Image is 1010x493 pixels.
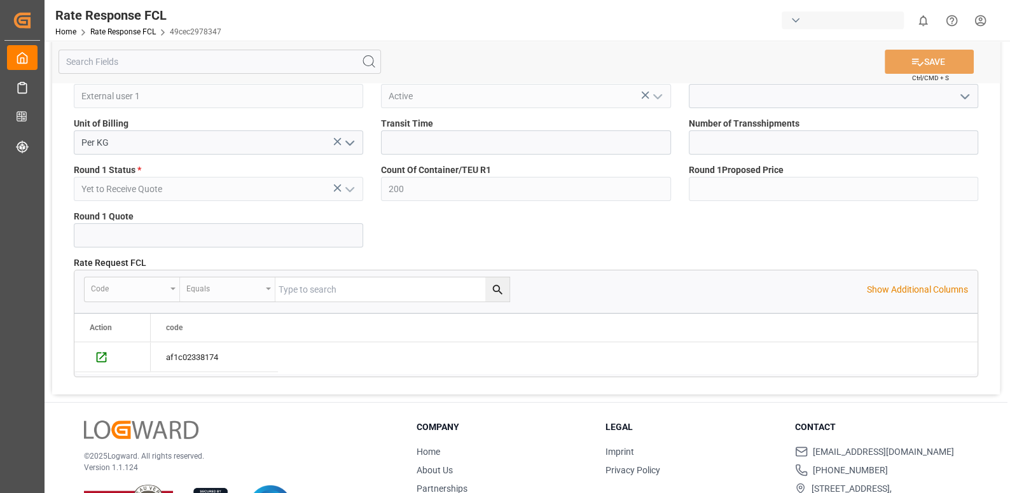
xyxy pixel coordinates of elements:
[74,117,128,130] span: Unit of Billing
[867,283,968,296] p: Show Additional Columns
[605,447,634,457] a: Imprint
[151,342,278,372] div: Press SPACE to select this row.
[55,27,76,36] a: Home
[689,117,799,130] span: Number of Transshipments
[937,6,966,35] button: Help Center
[84,420,198,439] img: Logward Logo
[909,6,937,35] button: show 0 new notifications
[813,445,954,459] span: [EMAIL_ADDRESS][DOMAIN_NAME]
[340,133,359,153] button: open menu
[417,447,440,457] a: Home
[381,163,491,177] span: Count Of Container/TEU R1
[84,462,385,473] p: Version 1.1.124
[417,420,590,434] h3: Company
[813,464,888,477] span: [PHONE_NUMBER]
[74,256,146,270] span: Rate Request FCL
[186,280,261,295] div: Equals
[795,420,968,434] h3: Contact
[912,73,949,83] span: Ctrl/CMD + S
[59,50,381,74] input: Search Fields
[417,465,453,475] a: About Us
[275,277,509,302] input: Type to search
[885,50,974,74] button: SAVE
[84,450,385,462] p: © 2025 Logward. All rights reserved.
[647,87,666,106] button: open menu
[605,465,660,475] a: Privacy Policy
[91,280,166,295] div: code
[90,323,112,332] div: Action
[55,6,221,25] div: Rate Response FCL
[90,27,156,36] a: Rate Response FCL
[689,163,784,177] span: Round 1Proposed Price
[340,179,359,199] button: open menu
[85,277,180,302] button: open menu
[166,323,183,332] span: code
[74,210,134,223] span: Round 1 Quote
[151,342,278,371] div: af1c02338174
[74,342,151,372] div: Press SPACE to select this row.
[485,277,509,302] button: search button
[954,87,973,106] button: open menu
[605,420,778,434] h3: Legal
[74,163,141,177] span: Round 1 Status
[180,277,275,302] button: open menu
[381,117,433,130] span: Transit Time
